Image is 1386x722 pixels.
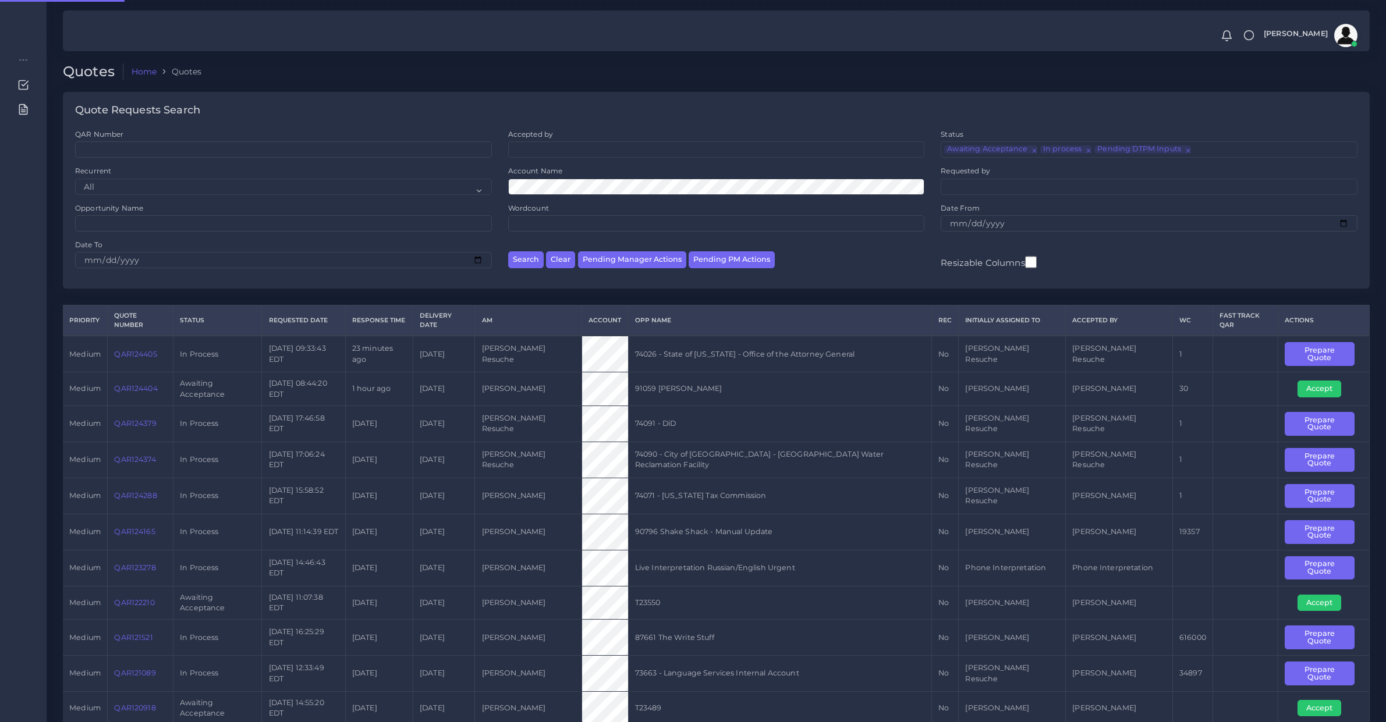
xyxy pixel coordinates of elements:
td: [DATE] [413,478,475,514]
td: [DATE] [345,586,413,620]
button: Prepare Quote [1285,556,1355,580]
td: 1 hour ago [345,372,413,406]
td: [PERSON_NAME] [1066,586,1173,620]
a: Prepare Quote [1285,563,1363,571]
span: [PERSON_NAME] [1264,30,1328,38]
td: 74090 - City of [GEOGRAPHIC_DATA] - [GEOGRAPHIC_DATA] Water Reclamation Facility [628,442,931,478]
td: [DATE] [345,514,413,550]
td: In Process [173,514,262,550]
td: 73663 - Language Services Internal Account [628,656,931,692]
td: 616000 [1172,620,1213,656]
td: [PERSON_NAME] [475,586,582,620]
td: No [931,586,958,620]
li: Pending DTPM Inputs [1094,145,1191,154]
th: Requested Date [262,305,345,336]
td: Awaiting Acceptance [173,372,262,406]
td: [PERSON_NAME] [959,620,1066,656]
td: In Process [173,620,262,656]
td: [DATE] [413,372,475,406]
td: [DATE] [413,550,475,586]
td: [PERSON_NAME] [475,550,582,586]
a: Prepare Quote [1285,527,1363,535]
span: medium [69,455,101,464]
label: Date From [941,203,980,213]
td: [DATE] [413,656,475,692]
td: [PERSON_NAME] [1066,656,1173,692]
td: 19357 [1172,514,1213,550]
td: [PERSON_NAME] [475,372,582,406]
span: medium [69,491,101,500]
td: [DATE] [345,406,413,442]
td: [DATE] [413,514,475,550]
td: 1 [1172,478,1213,514]
td: 23 minutes ago [345,336,413,372]
label: Opportunity Name [75,203,143,213]
td: In Process [173,550,262,586]
a: QAR124165 [114,527,155,536]
td: 74026 - State of [US_STATE] - Office of the Attorney General [628,336,931,372]
th: WC [1172,305,1213,336]
td: [DATE] [345,478,413,514]
td: [PERSON_NAME] [1066,372,1173,406]
a: Accept [1298,384,1349,393]
label: Accepted by [508,129,554,139]
input: Resizable Columns [1025,255,1037,269]
a: QAR124404 [114,384,157,393]
button: Pending PM Actions [689,251,775,268]
th: Response Time [345,305,413,336]
td: 34897 [1172,656,1213,692]
td: [DATE] 09:33:43 EDT [262,336,345,372]
td: [DATE] 12:33:49 EDT [262,656,345,692]
button: Prepare Quote [1285,342,1355,366]
button: Prepare Quote [1285,484,1355,508]
td: [PERSON_NAME] [475,656,582,692]
th: Actions [1278,305,1369,336]
label: Recurrent [75,166,111,176]
td: [PERSON_NAME] Resuche [475,406,582,442]
th: AM [475,305,582,336]
td: [PERSON_NAME] [959,372,1066,406]
td: [PERSON_NAME] [1066,620,1173,656]
td: [DATE] 16:25:29 EDT [262,620,345,656]
th: Accepted by [1066,305,1173,336]
td: [DATE] [413,336,475,372]
td: [PERSON_NAME] Resuche [959,478,1066,514]
span: medium [69,563,101,572]
label: Date To [75,240,102,250]
button: Prepare Quote [1285,520,1355,544]
button: Accept [1298,380,1341,397]
td: [PERSON_NAME] [959,586,1066,620]
td: [DATE] [413,586,475,620]
td: 1 [1172,442,1213,478]
td: No [931,514,958,550]
td: [DATE] 11:07:38 EDT [262,586,345,620]
td: In Process [173,406,262,442]
td: T23550 [628,586,931,620]
th: Status [173,305,262,336]
th: Delivery Date [413,305,475,336]
label: Wordcount [508,203,549,213]
td: [PERSON_NAME] [475,478,582,514]
th: Fast Track QAR [1213,305,1278,336]
td: [DATE] [413,406,475,442]
a: Prepare Quote [1285,668,1363,677]
td: [DATE] 17:06:24 EDT [262,442,345,478]
span: medium [69,384,101,393]
td: [PERSON_NAME] Resuche [1066,406,1173,442]
span: medium [69,419,101,428]
label: Resizable Columns [941,255,1036,269]
h4: Quote Requests Search [75,104,200,117]
td: [PERSON_NAME] [475,514,582,550]
td: 91059 [PERSON_NAME] [628,372,931,406]
td: Phone Interpretation [959,550,1066,586]
a: [PERSON_NAME]avatar [1258,24,1362,47]
td: Live Interpretation Russian/English Urgent [628,550,931,586]
button: Accept [1298,595,1341,611]
td: [DATE] 15:58:52 EDT [262,478,345,514]
span: medium [69,668,101,677]
th: Priority [63,305,108,336]
td: 74091 - DiD [628,406,931,442]
td: [DATE] [413,442,475,478]
td: [PERSON_NAME] Resuche [475,442,582,478]
label: QAR Number [75,129,123,139]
